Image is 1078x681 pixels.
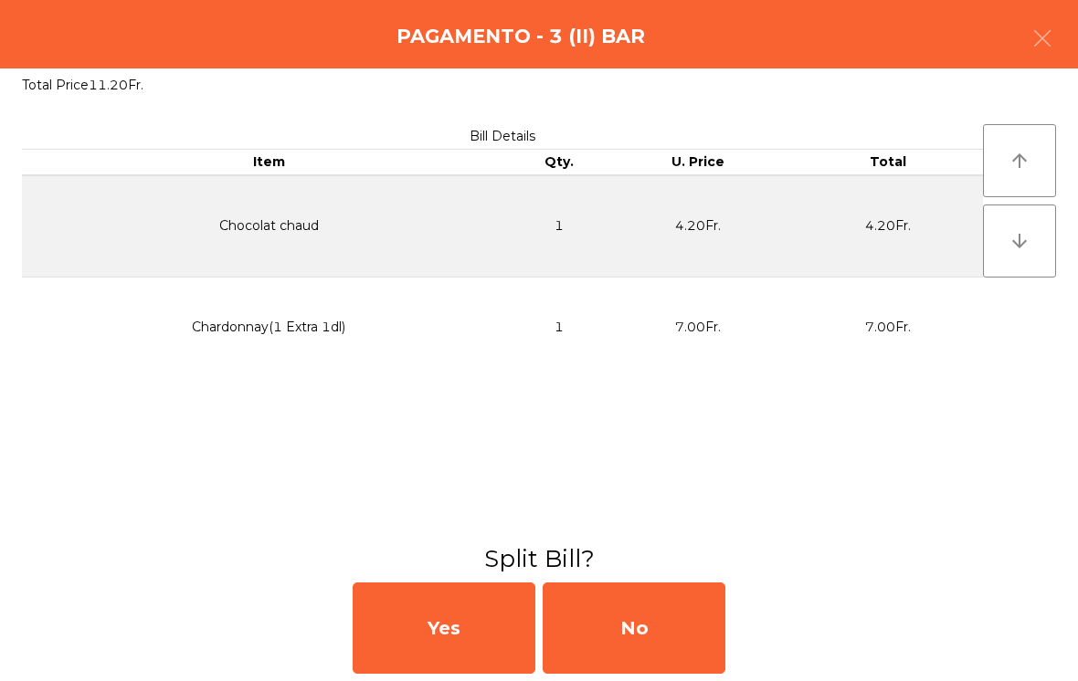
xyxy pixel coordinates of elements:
span: Total Price [22,77,89,93]
th: Total [793,150,983,175]
td: 7.00Fr. [793,277,983,377]
i: arrow_downward [1009,230,1030,252]
td: 1 [515,175,603,278]
th: U. Price [603,150,793,175]
td: Chardonnay [22,277,515,377]
span: (1 Extra 1dl) [269,319,345,335]
td: Chocolat chaud [22,175,515,278]
div: Yes [353,582,535,674]
th: Item [22,150,515,175]
button: arrow_upward [983,124,1056,197]
span: Bill Details [470,128,535,144]
td: 1 [515,277,603,377]
button: arrow_downward [983,204,1056,278]
i: arrow_upward [1009,150,1030,172]
td: 4.20Fr. [793,175,983,278]
span: 11.20Fr. [89,77,143,93]
td: 4.20Fr. [603,175,793,278]
th: Qty. [515,150,603,175]
h3: Split Bill? [14,542,1064,575]
td: 7.00Fr. [603,277,793,377]
h4: Pagamento - 3 (II) BAR [396,23,645,50]
div: No [543,582,725,674]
